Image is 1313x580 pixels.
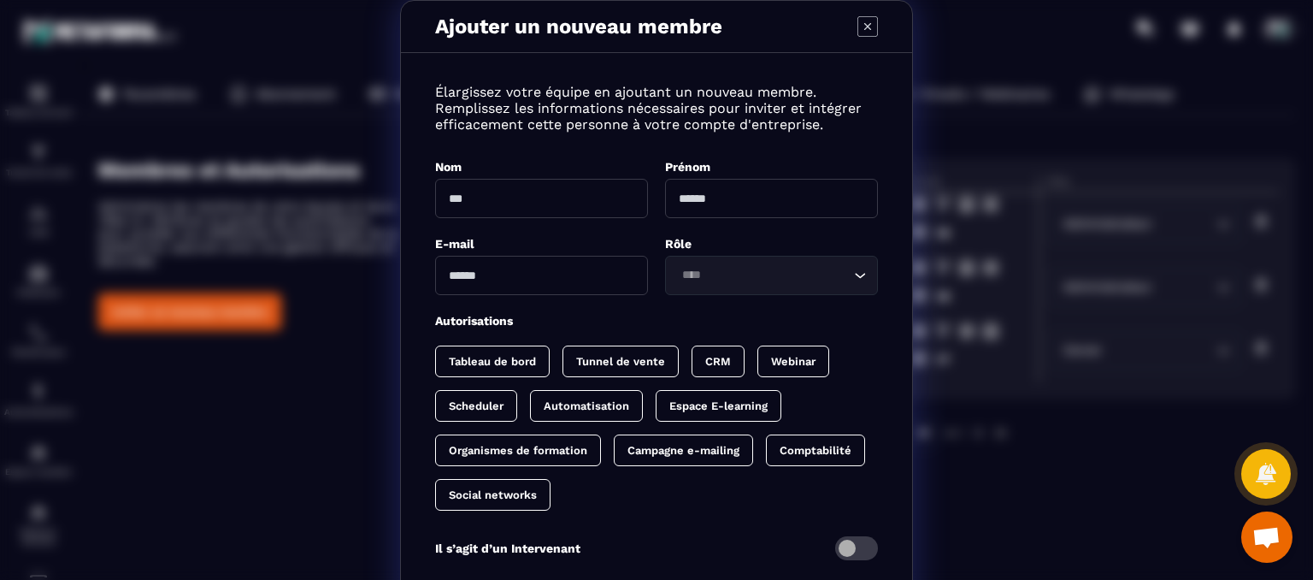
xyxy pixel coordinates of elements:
a: Ouvrir le chat [1241,512,1292,563]
p: Organismes de formation [449,444,587,457]
label: Nom [435,160,462,174]
p: Tableau de bord [449,355,536,368]
p: Il s’agit d’un Intervenant [435,542,580,555]
p: Comptabilité [780,444,851,457]
input: Search for option [676,266,850,285]
label: Rôle [665,237,692,251]
p: Social networks [449,488,537,501]
p: Ajouter un nouveau membre [435,15,722,38]
p: Webinar [771,355,815,368]
p: Campagne e-mailing [627,444,739,457]
p: Élargissez votre équipe en ajoutant un nouveau membre. Remplissez les informations nécessaires po... [435,84,878,133]
label: Autorisations [435,314,513,328]
label: Prénom [665,160,710,174]
p: Tunnel de vente [576,355,665,368]
div: Search for option [665,256,878,295]
p: Espace E-learning [669,399,768,412]
p: Scheduler [449,399,503,412]
label: E-mail [435,237,474,251]
p: CRM [705,355,731,368]
p: Automatisation [544,399,629,412]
